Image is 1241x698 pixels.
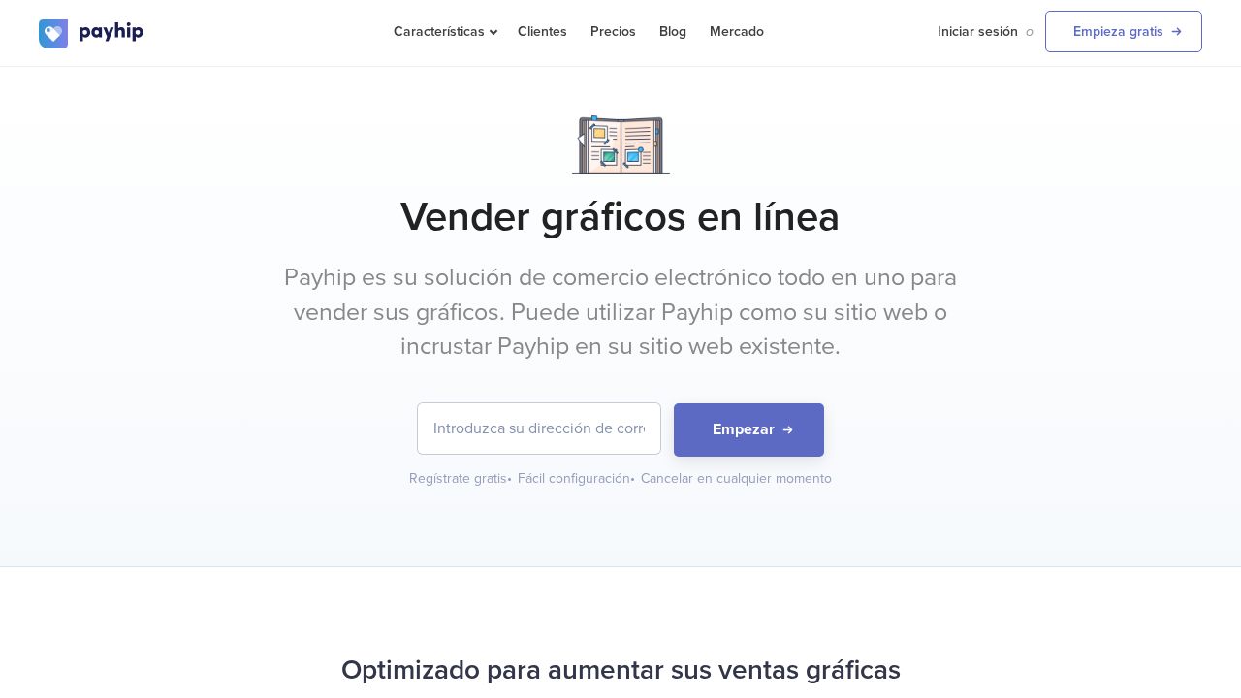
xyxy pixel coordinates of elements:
[518,469,637,489] div: Fácil configuración
[507,470,512,487] span: •
[630,470,635,487] span: •
[257,261,984,365] p: Payhip es su solución de comercio electrónico todo en uno para vender sus gráficos. Puede utiliza...
[418,403,660,454] input: Introduzca su dirección de correo electrónico
[39,193,1202,241] h1: Vender gráficos en línea
[572,115,670,174] img: Notebook.png
[394,23,494,40] span: Características
[674,403,824,457] button: Empezar
[641,469,832,489] div: Cancelar en cualquier momento
[39,645,1202,696] h2: Optimizado para aumentar sus ventas gráficas
[409,469,514,489] div: Regístrate gratis
[1045,11,1202,52] a: Empieza gratis
[39,19,145,48] img: logo.svg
